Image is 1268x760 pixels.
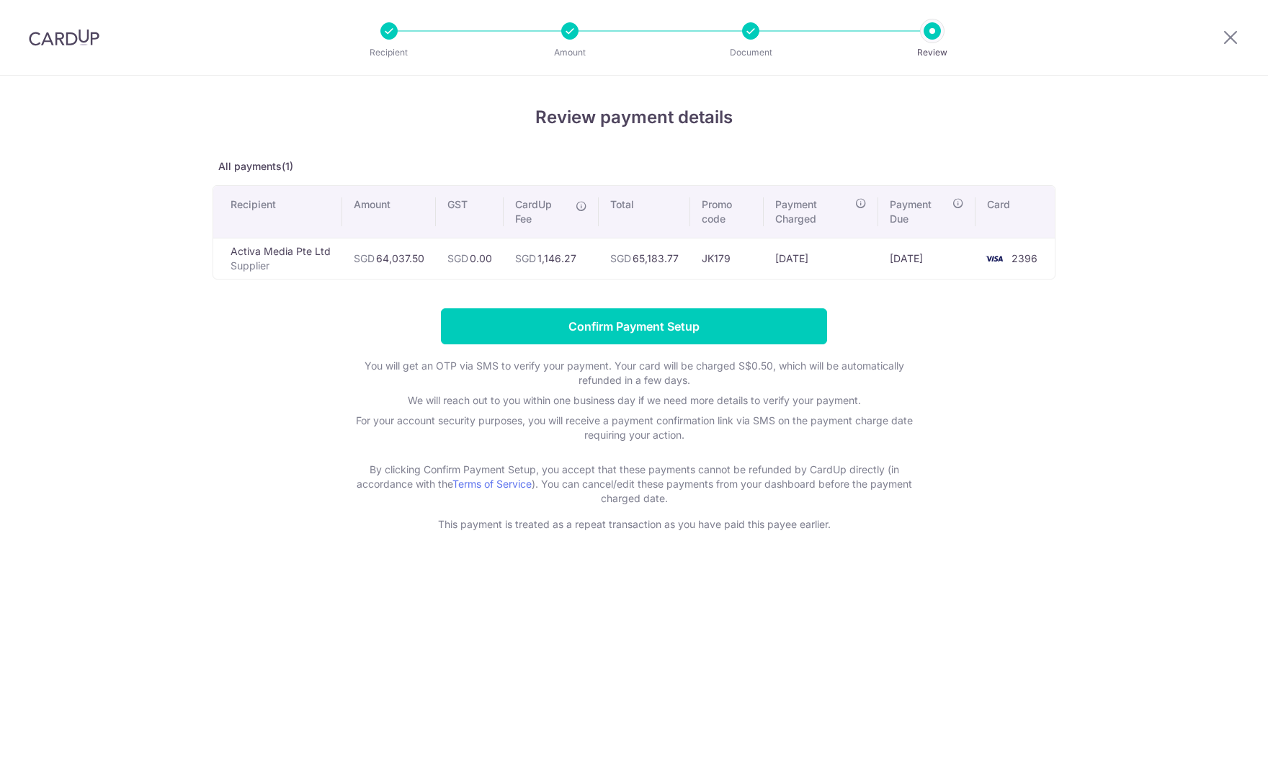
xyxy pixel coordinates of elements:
[336,45,442,60] p: Recipient
[690,238,764,279] td: JK179
[775,197,851,226] span: Payment Charged
[213,159,1055,174] p: All payments(1)
[29,29,99,46] img: CardUp
[890,197,948,226] span: Payment Due
[213,238,342,279] td: Activa Media Pte Ltd
[346,359,922,388] p: You will get an OTP via SMS to verify your payment. Your card will be charged S$0.50, which will ...
[342,186,436,238] th: Amount
[213,186,342,238] th: Recipient
[517,45,623,60] p: Amount
[346,517,922,532] p: This payment is treated as a repeat transaction as you have paid this payee earlier.
[346,462,922,506] p: By clicking Confirm Payment Setup, you accept that these payments cannot be refunded by CardUp di...
[346,393,922,408] p: We will reach out to you within one business day if we need more details to verify your payment.
[504,238,599,279] td: 1,146.27
[231,259,331,273] p: Supplier
[599,238,690,279] td: 65,183.77
[515,252,536,264] span: SGD
[213,104,1055,130] h4: Review payment details
[436,238,504,279] td: 0.00
[599,186,690,238] th: Total
[975,186,1055,238] th: Card
[436,186,504,238] th: GST
[441,308,827,344] input: Confirm Payment Setup
[764,238,878,279] td: [DATE]
[878,238,975,279] td: [DATE]
[610,252,631,264] span: SGD
[447,252,468,264] span: SGD
[354,252,375,264] span: SGD
[452,478,532,490] a: Terms of Service
[697,45,804,60] p: Document
[690,186,764,238] th: Promo code
[515,197,568,226] span: CardUp Fee
[1012,252,1037,264] span: 2396
[879,45,986,60] p: Review
[980,250,1009,267] img: <span class="translation_missing" title="translation missing: en.account_steps.new_confirm_form.b...
[342,238,436,279] td: 64,037.50
[346,413,922,457] p: For your account security purposes, you will receive a payment confirmation link via SMS on the p...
